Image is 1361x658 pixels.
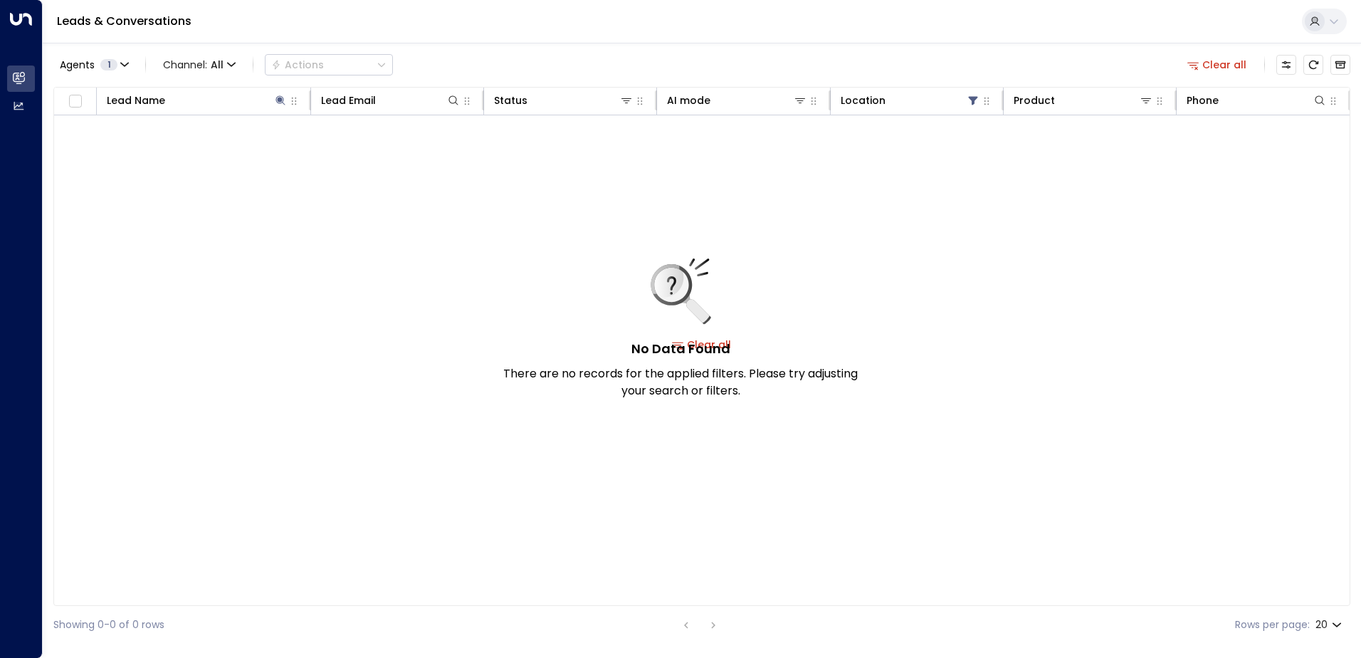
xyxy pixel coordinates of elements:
[53,55,134,75] button: Agents1
[60,60,95,70] span: Agents
[157,55,241,75] button: Channel:All
[321,92,376,109] div: Lead Email
[107,92,165,109] div: Lead Name
[265,54,393,75] button: Actions
[1276,55,1296,75] button: Customize
[1182,55,1253,75] button: Clear all
[100,59,117,70] span: 1
[494,92,527,109] div: Status
[494,92,634,109] div: Status
[1014,92,1153,109] div: Product
[1187,92,1327,109] div: Phone
[631,339,730,358] h5: No Data Found
[66,93,84,110] span: Toggle select all
[1014,92,1055,109] div: Product
[1235,617,1310,632] label: Rows per page:
[677,616,722,634] nav: pagination navigation
[503,365,858,399] p: There are no records for the applied filters. Please try adjusting your search or filters.
[1187,92,1219,109] div: Phone
[841,92,886,109] div: Location
[107,92,288,109] div: Lead Name
[1303,55,1323,75] span: Refresh
[271,58,324,71] div: Actions
[211,59,224,70] span: All
[667,92,806,109] div: AI mode
[321,92,461,109] div: Lead Email
[157,55,241,75] span: Channel:
[1330,55,1350,75] button: Archived Leads
[265,54,393,75] div: Button group with a nested menu
[841,92,980,109] div: Location
[53,617,164,632] div: Showing 0-0 of 0 rows
[1315,615,1345,635] div: 20
[667,92,710,109] div: AI mode
[57,13,191,29] a: Leads & Conversations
